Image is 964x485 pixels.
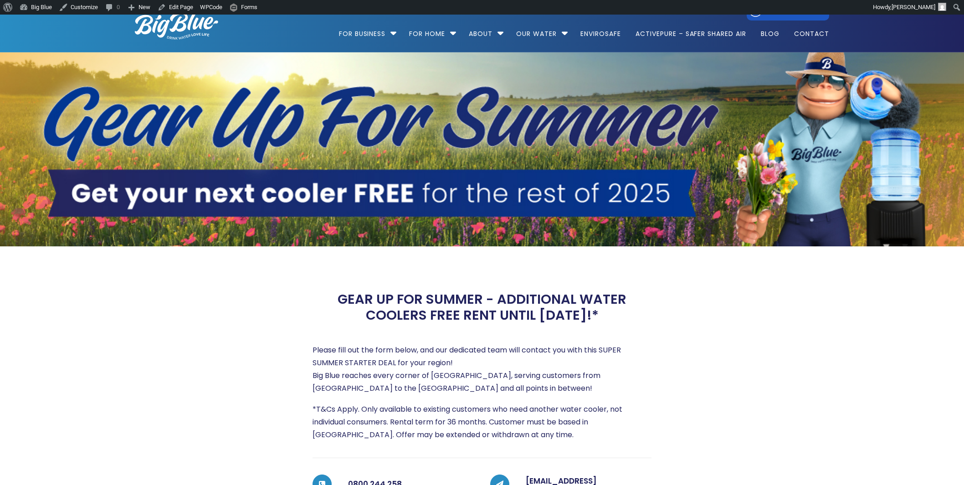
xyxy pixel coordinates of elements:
[313,344,651,395] p: Please fill out the form below, and our dedicated team will contact you with this SUPER SUMMER ST...
[135,12,218,40] img: logo
[313,291,651,323] h2: GEAR UP FOR SUMMER - ADDITIONAL WATER COOLERS FREE RENT UNTIL [DATE]!*
[892,4,935,10] span: [PERSON_NAME]
[313,403,651,441] p: *T&Cs Apply. Only available to existing customers who need another water cooler, not individual c...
